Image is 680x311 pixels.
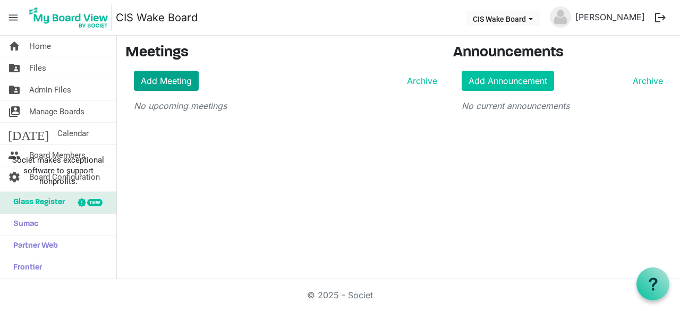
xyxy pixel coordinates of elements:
a: © 2025 - Societ [307,290,373,300]
span: Home [29,36,51,57]
span: home [8,36,21,57]
a: Archive [403,74,437,87]
span: menu [3,7,23,28]
span: Sumac [8,214,38,235]
span: folder_shared [8,79,21,100]
h3: Announcements [453,44,671,62]
a: Add Announcement [462,71,554,91]
img: My Board View Logo [26,4,112,31]
span: Admin Files [29,79,71,100]
span: Societ makes exceptional software to support nonprofits. [5,155,112,187]
a: Archive [628,74,663,87]
span: Files [29,57,46,79]
h3: Meetings [125,44,437,62]
span: people [8,145,21,166]
p: No upcoming meetings [134,99,437,112]
span: Calendar [57,123,89,144]
a: Add Meeting [134,71,199,91]
img: no-profile-picture.svg [550,6,571,28]
span: folder_shared [8,57,21,79]
span: switch_account [8,101,21,122]
p: No current announcements [462,99,663,112]
div: new [87,199,103,206]
a: [PERSON_NAME] [571,6,649,28]
span: [DATE] [8,123,49,144]
button: logout [649,6,671,29]
span: Glass Register [8,192,65,213]
span: Board Members [29,145,86,166]
a: CIS Wake Board [116,7,198,28]
button: CIS Wake Board dropdownbutton [466,11,540,26]
a: My Board View Logo [26,4,116,31]
span: Manage Boards [29,101,84,122]
span: Frontier [8,257,42,279]
span: Partner Web [8,236,58,257]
